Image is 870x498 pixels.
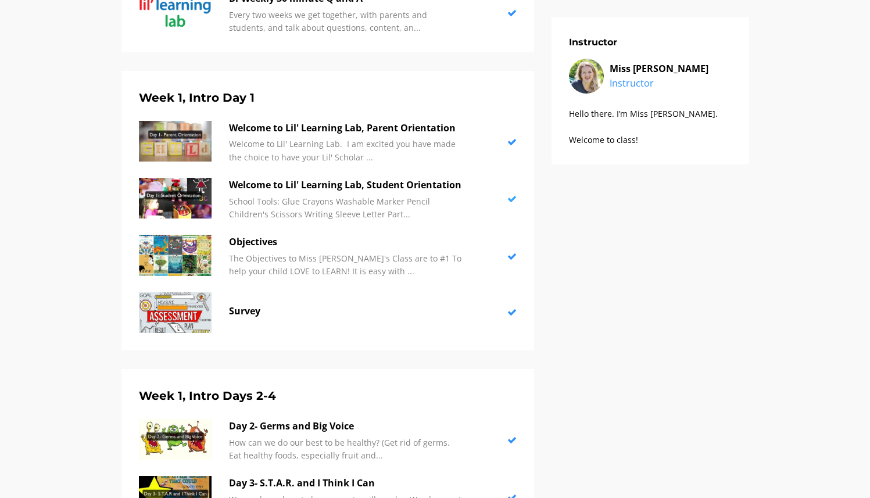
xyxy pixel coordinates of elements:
a: Day 2- Germs and Big Voice How can we do our best to be healthy? (Get rid of germs. Eat healthy f... [139,419,517,462]
p: Objectives [229,235,461,250]
p: School Tools: Glue Crayons Washable Marker Pencil Children's Scissors Writing Sleeve Letter Part... [229,195,461,221]
p: Welcome to Lil' Learning Lab, Student Orientation [229,178,461,193]
p: Every two weeks we get together, with parents and students, and talk about questions, content, an... [229,9,461,35]
img: uVhVVy84RqujZMVvaW3a_instructor-headshot_300x300.png [569,59,604,94]
p: Survey [229,304,461,319]
p: Welcome to Lil' Learning Lab. I am excited you have made the choice to have your Lil' Scholar ... [229,138,461,164]
img: pokPNjhbT4KuZXmZcO6I_062c1591375d357fdf5760d4ad37dc49449104ab.jpg [139,121,212,162]
a: Objectives The Objectives to Miss [PERSON_NAME]'s Class are to #1 To help your child LOVE to LEAR... [139,235,517,278]
h5: Week 1, Intro Days 2-4 [139,386,517,405]
a: Welcome to Lil' Learning Lab, Parent Orientation Welcome to Lil' Learning Lab. I am excited you h... [139,121,517,164]
p: The Objectives to Miss [PERSON_NAME]'s Class are to #1 To help your child LOVE to LEARN! It is ea... [229,252,461,278]
p: How can we do our best to be healthy? (Get rid of germs. Eat healthy foods, especially fruit and... [229,436,461,463]
img: TQHdSeAEQS6asfSOP148_24546158721e15859b7817749509a3de1da6fec3.jpg [139,419,212,460]
p: Miss [PERSON_NAME] [610,62,732,77]
p: Day 3- S.T.A.R. and I Think I Can [229,476,461,491]
p: Day 2- Germs and Big Voice [229,419,461,434]
p: Hello there. I’m Miss [PERSON_NAME]. Welcome to class! [569,108,732,146]
h6: Instructor [569,35,732,50]
h5: Week 1, Intro Day 1 [139,88,517,107]
p: Welcome to Lil' Learning Lab, Parent Orientation [229,121,461,136]
img: sJP2VW7fRgWBAypudgoU_feature-80-Best-Educational-Nature-Books-for-Kids-1280x720.jpg [139,235,212,275]
a: Welcome to Lil' Learning Lab, Student Orientation School Tools: Glue Crayons Washable Marker Penc... [139,178,517,221]
img: P7dNecRuQKm2ta1UQ2f9_388218b48c465aff1bbcd13d56f5a7dfe82d5133.jpg [139,178,212,218]
img: C0UpBnzJR5mTpcMpVuXl_Assessing-Across-Modalities.jpg [139,292,212,333]
a: Survey [139,292,517,333]
p: Instructor [610,76,732,91]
